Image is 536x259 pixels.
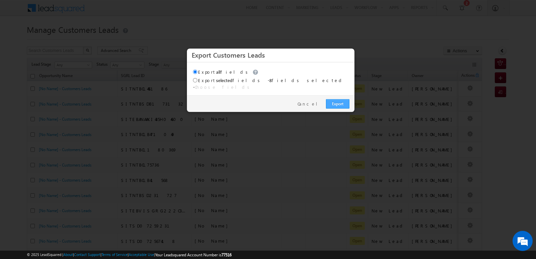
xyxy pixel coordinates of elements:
span: Your Leadsquared Account Number is [155,252,231,257]
a: Terms of Service [102,252,128,257]
a: Acceptable Use [129,252,154,257]
a: Export [326,99,349,109]
span: all [216,69,220,75]
a: Choose fields [195,84,252,90]
span: - [193,84,252,90]
div: Chat with us now [35,35,113,44]
span: 77516 [221,252,231,257]
span: selected [216,77,232,83]
span: © 2025 LeadSquared | | | | | [27,252,231,258]
a: About [63,252,73,257]
a: Contact Support [74,252,100,257]
em: Start Chat [91,206,122,215]
input: Exportallfields [193,70,197,74]
span: - fields selected [268,77,344,83]
a: Cancel [297,101,323,107]
label: Export fields [193,69,260,75]
label: Export fields [193,77,262,83]
span: 8 [269,77,272,83]
img: d_60004797649_company_0_60004797649 [11,35,28,44]
textarea: Type your message and hit 'Enter' [9,62,122,201]
input: Exportselectedfields [193,78,197,82]
h3: Export Customers Leads [192,49,350,61]
div: Minimize live chat window [110,3,126,19]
